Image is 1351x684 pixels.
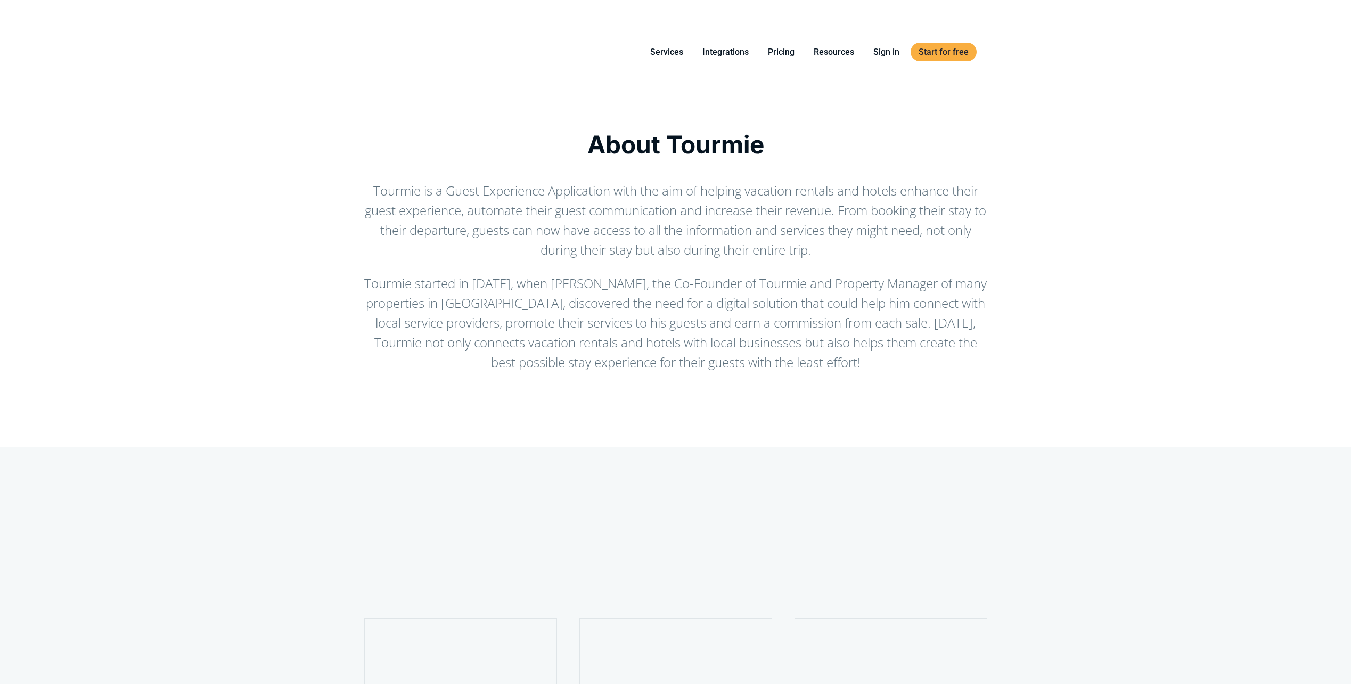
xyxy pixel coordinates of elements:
a: Pricing [760,45,803,59]
a: Sign in [865,45,907,59]
p: Tourmie is a Guest Experience Application with the aim of helping vacation rentals and hotels enh... [364,181,987,259]
a: Resources [806,45,862,59]
a: Start for free [911,43,977,61]
p: Tourmie started in [DATE], when [PERSON_NAME], the Co-Founder of Tourmie and Property Manager of ... [364,273,987,372]
h1: About Tourmie [364,130,987,159]
a: Integrations [694,45,757,59]
a: Services [642,45,691,59]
